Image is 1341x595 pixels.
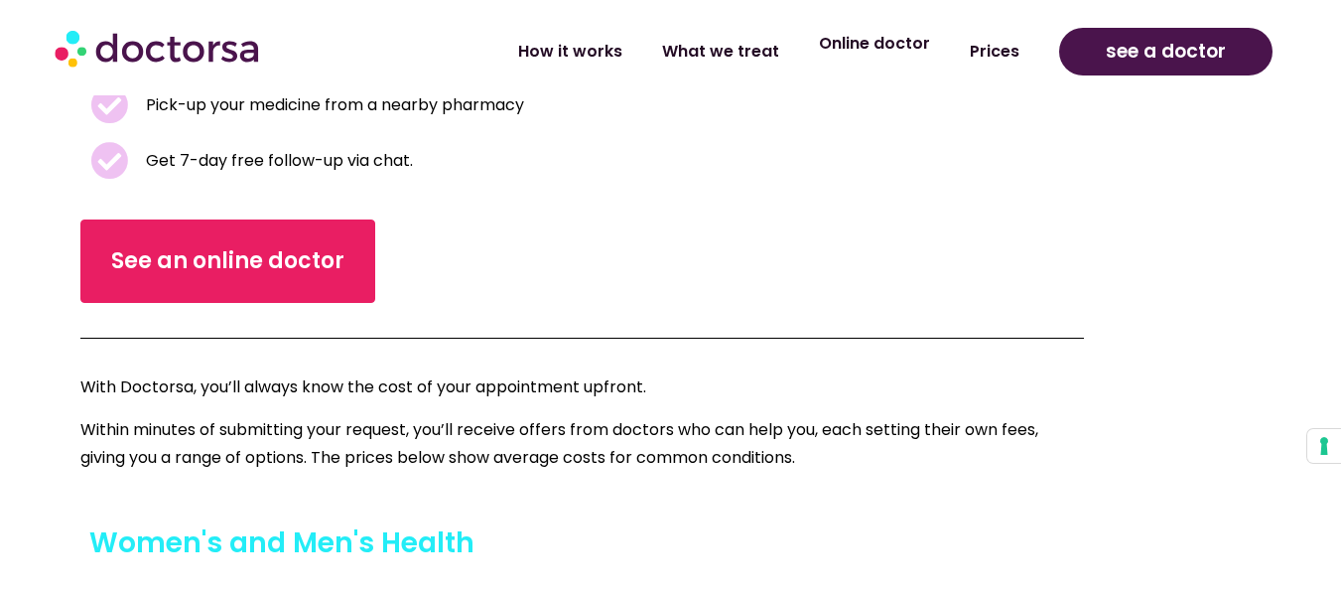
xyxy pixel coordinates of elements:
a: Prices [950,29,1039,74]
span: see a doctor [1106,36,1226,68]
a: How it works [498,29,642,74]
a: What we treat [642,29,799,74]
button: Your consent preferences for tracking technologies [1307,429,1341,463]
a: see a doctor [1059,28,1273,75]
span: Get 7-day free follow-up via chat. [141,147,413,175]
span: Pick-up your medicine from a nearby pharmacy [141,91,524,119]
nav: Menu [357,29,1039,74]
a: Online doctor [799,21,950,67]
p: With Doctorsa, you’ll always know the cost of your appointment upfront. [80,373,1084,401]
span: See an online doctor [111,245,344,277]
h3: Women's and Men's Health [89,522,1133,564]
a: See an online doctor [80,220,375,303]
p: Within minutes of submitting your request, you’ll receive offers from doctors who can help you, e... [80,416,1084,472]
